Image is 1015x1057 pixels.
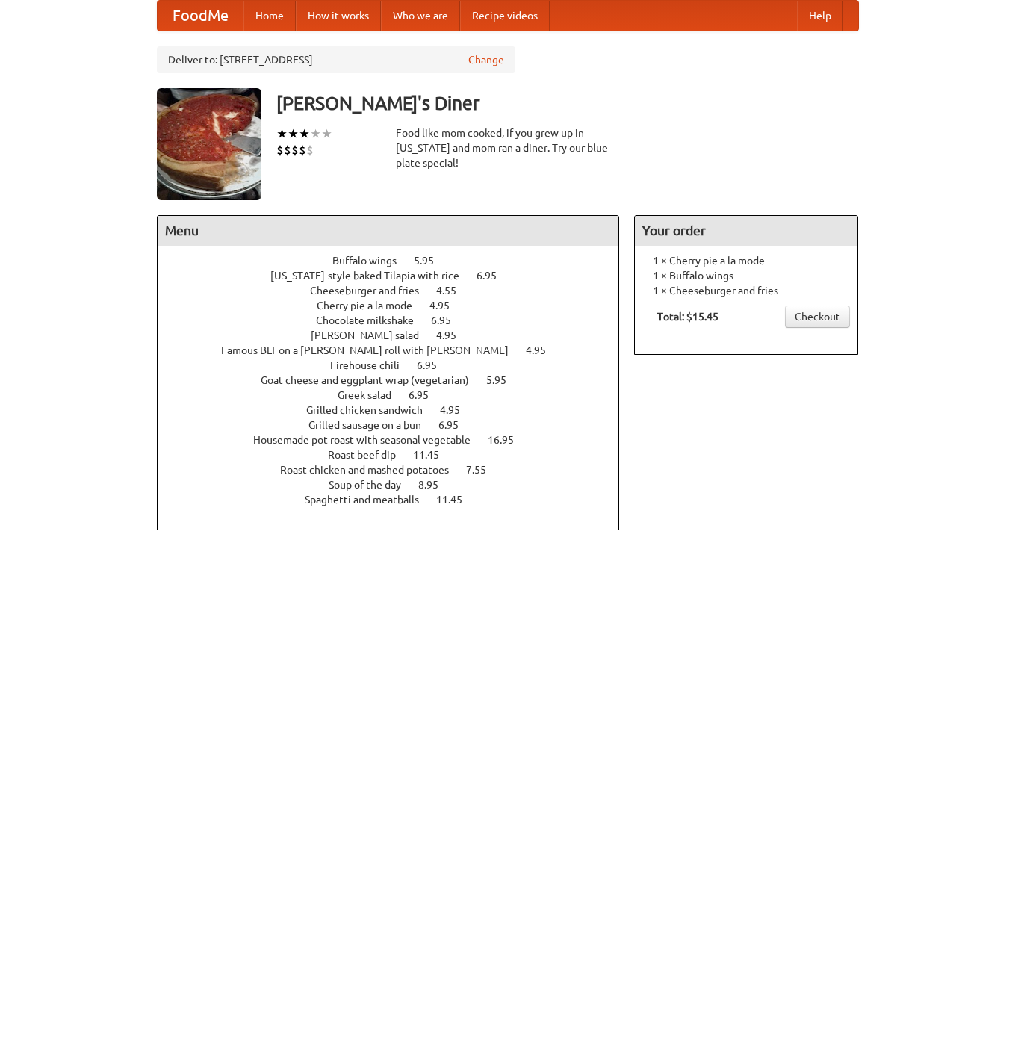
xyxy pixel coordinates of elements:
span: 16.95 [488,434,529,446]
span: 8.95 [418,479,453,491]
li: $ [284,142,291,158]
span: Roast chicken and mashed potatoes [280,464,464,476]
span: Grilled chicken sandwich [306,404,438,416]
a: Soup of the day 8.95 [329,479,466,491]
a: Famous BLT on a [PERSON_NAME] roll with [PERSON_NAME] 4.95 [221,344,574,356]
img: angular.jpg [157,88,261,200]
span: Goat cheese and eggplant wrap (vegetarian) [261,374,484,386]
a: Help [797,1,843,31]
a: Buffalo wings 5.95 [332,255,462,267]
h4: Your order [635,216,857,246]
a: Checkout [785,306,850,328]
b: Total: $15.45 [657,311,718,323]
span: Soup of the day [329,479,416,491]
li: ★ [276,125,288,142]
span: 4.95 [526,344,561,356]
a: Housemade pot roast with seasonal vegetable 16.95 [253,434,541,446]
span: Famous BLT on a [PERSON_NAME] roll with [PERSON_NAME] [221,344,524,356]
a: Grilled chicken sandwich 4.95 [306,404,488,416]
span: Chocolate milkshake [316,314,429,326]
span: 6.95 [477,270,512,282]
div: Deliver to: [STREET_ADDRESS] [157,46,515,73]
span: Spaghetti and meatballs [305,494,434,506]
span: 4.95 [436,329,471,341]
a: Spaghetti and meatballs 11.45 [305,494,490,506]
li: $ [291,142,299,158]
span: Grilled sausage on a bun [308,419,436,431]
a: Greek salad 6.95 [338,389,456,401]
a: Recipe videos [460,1,550,31]
a: Roast beef dip 11.45 [328,449,467,461]
span: 7.55 [466,464,501,476]
span: [US_STATE]-style baked Tilapia with rice [270,270,474,282]
li: ★ [321,125,332,142]
a: Home [243,1,296,31]
span: 6.95 [417,359,452,371]
li: $ [276,142,284,158]
a: Roast chicken and mashed potatoes 7.55 [280,464,514,476]
a: How it works [296,1,381,31]
li: 1 × Buffalo wings [642,268,850,283]
a: Firehouse chili 6.95 [330,359,465,371]
span: 5.95 [414,255,449,267]
span: 4.95 [440,404,475,416]
li: ★ [310,125,321,142]
li: 1 × Cherry pie a la mode [642,253,850,268]
span: 11.45 [436,494,477,506]
a: [US_STATE]-style baked Tilapia with rice 6.95 [270,270,524,282]
span: 4.95 [429,300,465,311]
a: [PERSON_NAME] salad 4.95 [311,329,484,341]
span: Greek salad [338,389,406,401]
a: Chocolate milkshake 6.95 [316,314,479,326]
span: Roast beef dip [328,449,411,461]
span: 4.55 [436,285,471,297]
span: 6.95 [438,419,474,431]
li: $ [306,142,314,158]
span: 5.95 [486,374,521,386]
a: Who we are [381,1,460,31]
span: Cherry pie a la mode [317,300,427,311]
span: 6.95 [431,314,466,326]
li: ★ [288,125,299,142]
a: FoodMe [158,1,243,31]
span: Buffalo wings [332,255,412,267]
li: 1 × Cheeseburger and fries [642,283,850,298]
span: 6.95 [409,389,444,401]
span: Housemade pot roast with seasonal vegetable [253,434,485,446]
li: $ [299,142,306,158]
span: Cheeseburger and fries [310,285,434,297]
a: Cherry pie a la mode 4.95 [317,300,477,311]
span: [PERSON_NAME] salad [311,329,434,341]
li: ★ [299,125,310,142]
h3: [PERSON_NAME]'s Diner [276,88,859,118]
div: Food like mom cooked, if you grew up in [US_STATE] and mom ran a diner. Try our blue plate special! [396,125,620,170]
a: Goat cheese and eggplant wrap (vegetarian) 5.95 [261,374,534,386]
a: Cheeseburger and fries 4.55 [310,285,484,297]
h4: Menu [158,216,619,246]
span: 11.45 [413,449,454,461]
a: Grilled sausage on a bun 6.95 [308,419,486,431]
span: Firehouse chili [330,359,415,371]
a: Change [468,52,504,67]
